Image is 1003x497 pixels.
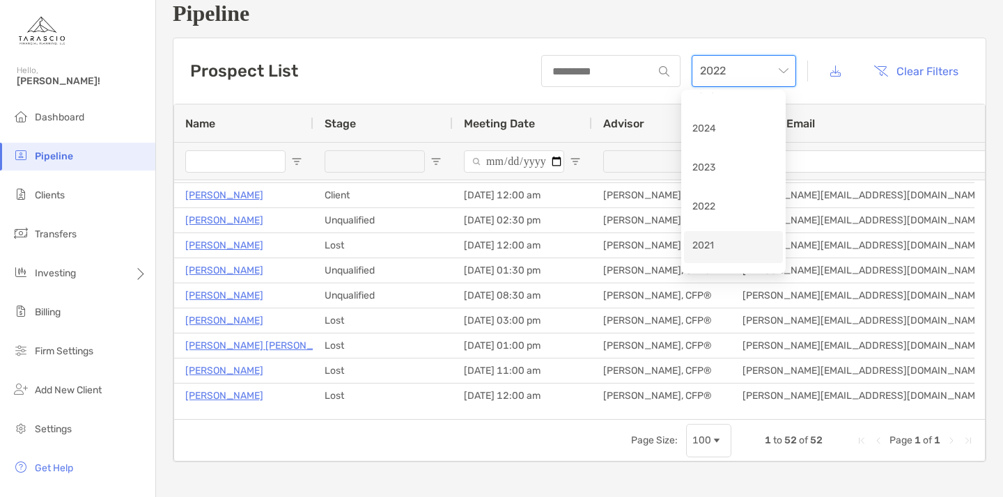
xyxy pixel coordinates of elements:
div: First Page [856,435,867,446]
div: Page Size: [631,434,678,446]
span: 1 [934,434,940,446]
span: of [923,434,932,446]
div: [DATE] 01:00 pm [453,333,592,358]
div: Last Page [963,435,974,446]
div: Previous Page [873,435,884,446]
div: [DATE] 01:30 pm [453,258,592,283]
span: 52 [784,434,797,446]
div: 100 [692,434,711,446]
span: 2022 [700,56,788,86]
div: Unqualified [313,283,453,308]
div: 2021 [684,231,783,263]
span: [PERSON_NAME]! [17,75,147,87]
div: [DATE] 12:00 am [453,183,592,207]
h3: Prospect List [190,61,298,81]
img: investing icon [13,264,29,281]
span: Add New Client [35,384,102,396]
div: Unqualified [313,258,453,283]
div: [PERSON_NAME], CFP® [592,258,731,283]
img: transfers icon [13,225,29,242]
div: 2024 [692,121,775,139]
div: Lost [313,233,453,258]
div: [PERSON_NAME], CFP® [592,233,731,258]
img: dashboard icon [13,108,29,125]
a: [PERSON_NAME] [185,312,263,329]
span: Clients [35,189,65,201]
a: [PERSON_NAME] [185,387,263,404]
img: input icon [659,66,669,77]
span: Get Help [35,462,73,474]
div: 2022 [684,192,783,224]
span: Page [889,434,912,446]
span: 52 [810,434,823,446]
span: Firm Settings [35,345,93,357]
button: Open Filter Menu [430,156,442,167]
span: Investing [35,267,76,279]
div: [PERSON_NAME], CFP® [592,384,731,408]
div: [DATE] 11:00 am [453,358,592,383]
a: [PERSON_NAME] [185,237,263,254]
span: Transfers [35,228,77,240]
div: Next Page [946,435,957,446]
a: [PERSON_NAME] [PERSON_NAME] [185,337,343,354]
a: [PERSON_NAME] [185,287,263,304]
div: 2021 [692,238,775,255]
span: Meeting Date [464,117,535,130]
button: Clear Filters [863,56,969,86]
div: 2023 [692,160,775,177]
span: 1 [765,434,771,446]
span: Advisor [603,117,644,130]
div: Lost [313,358,453,383]
span: to [773,434,782,446]
a: [PERSON_NAME] [185,262,263,279]
button: Open Filter Menu [570,156,581,167]
img: pipeline icon [13,147,29,164]
div: 2020 [684,270,783,302]
span: of [799,434,808,446]
div: [PERSON_NAME], CFP® [592,333,731,358]
input: Name Filter Input [185,150,286,173]
div: Lost [313,333,453,358]
div: 2023 [684,153,783,185]
div: 2022 [692,199,775,216]
h1: Pipeline [173,1,986,26]
div: [DATE] 12:00 am [453,384,592,408]
div: [DATE] 02:30 pm [453,208,592,232]
img: get-help icon [13,459,29,475]
div: Page Size [686,424,731,457]
div: [PERSON_NAME], CFP® [592,358,731,383]
span: Pipeline [35,150,73,162]
span: Stage [325,117,356,130]
div: [PERSON_NAME], CFP® [592,308,731,333]
span: Name [185,117,215,130]
div: [DATE] 12:00 am [453,233,592,258]
div: Client [313,183,453,207]
img: Zoe Logo [17,6,67,56]
div: [PERSON_NAME], CFP® [592,183,731,207]
div: [PERSON_NAME], CFP® [592,283,731,308]
img: add_new_client icon [13,381,29,397]
div: 2024 [684,114,783,146]
a: [PERSON_NAME] [185,212,263,229]
img: settings icon [13,420,29,436]
img: billing icon [13,303,29,319]
span: Billing [35,306,61,318]
a: [PERSON_NAME] [185,362,263,379]
span: Settings [35,423,72,435]
div: Unqualified [313,208,453,232]
div: Lost [313,308,453,333]
button: Open Filter Menu [291,156,302,167]
img: clients icon [13,186,29,203]
div: [DATE] 03:00 pm [453,308,592,333]
a: [PERSON_NAME] [185,187,263,204]
img: firm-settings icon [13,342,29,358]
div: [DATE] 08:30 am [453,283,592,308]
